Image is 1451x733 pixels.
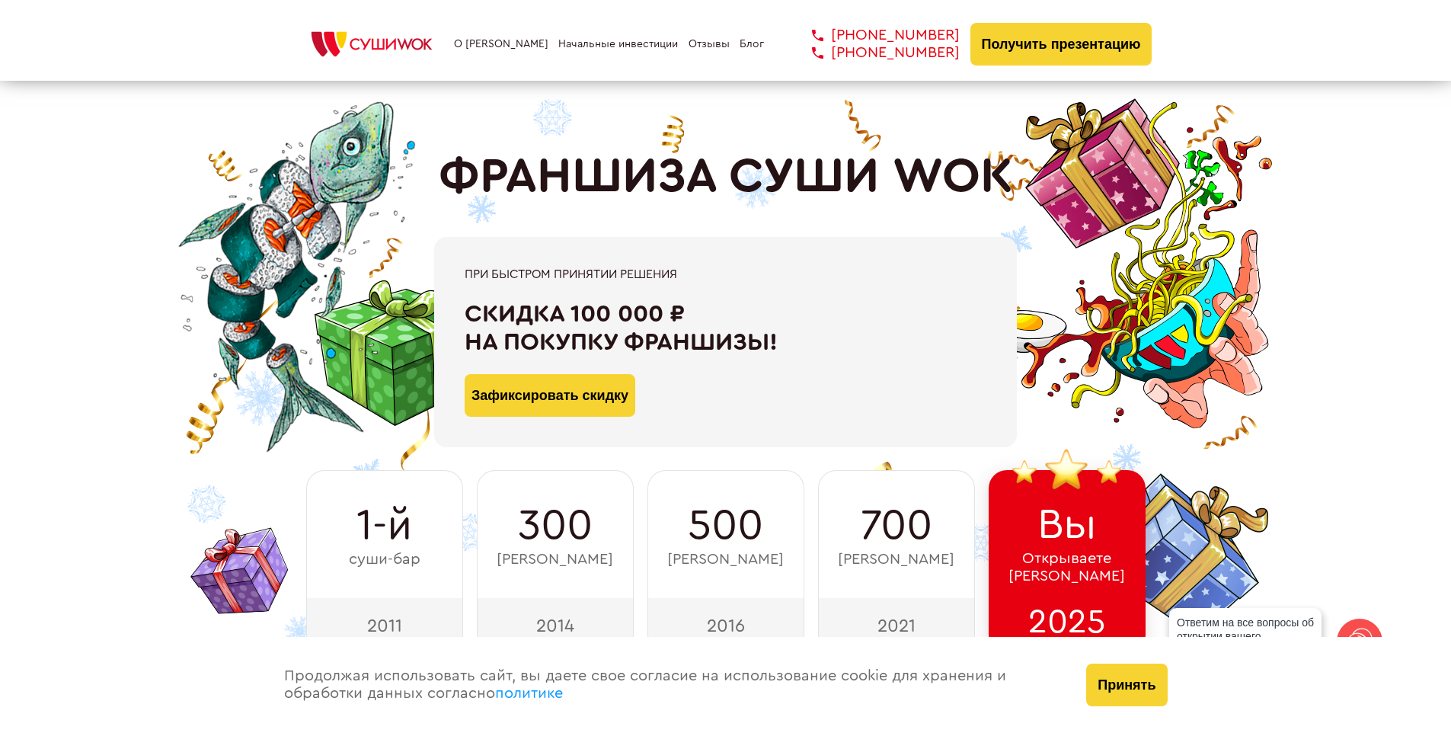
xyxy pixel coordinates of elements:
span: 1-й [356,501,412,550]
div: 2011 [306,598,463,653]
button: Зафиксировать скидку [465,374,635,417]
img: СУШИWOK [299,27,444,61]
div: Скидка 100 000 ₽ на покупку франшизы! [465,300,986,357]
div: 2025 [989,598,1146,653]
span: Вы [1037,501,1097,549]
a: [PHONE_NUMBER] [789,27,960,44]
span: 500 [688,501,763,550]
div: Продолжая использовать сайт, вы даете свое согласие на использование cookie для хранения и обрабо... [269,637,1072,733]
div: При быстром принятии решения [465,267,986,281]
h1: ФРАНШИЗА СУШИ WOK [439,149,1013,205]
div: 2014 [477,598,634,653]
a: политике [495,686,563,701]
a: Начальные инвестиции [558,38,678,50]
span: [PERSON_NAME] [497,551,613,568]
button: Получить презентацию [970,23,1152,66]
span: суши-бар [349,551,420,568]
button: Принять [1086,664,1167,706]
a: Блог [740,38,764,50]
a: Отзывы [689,38,730,50]
span: 700 [861,501,932,550]
a: [PHONE_NUMBER] [789,44,960,62]
span: [PERSON_NAME] [838,551,954,568]
span: [PERSON_NAME] [667,551,784,568]
div: Ответим на все вопросы об открытии вашего [PERSON_NAME]! [1169,608,1322,664]
a: О [PERSON_NAME] [454,38,548,50]
span: Открываете [PERSON_NAME] [1008,550,1125,585]
span: 300 [518,501,593,550]
div: 2021 [818,598,975,653]
div: 2016 [647,598,804,653]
